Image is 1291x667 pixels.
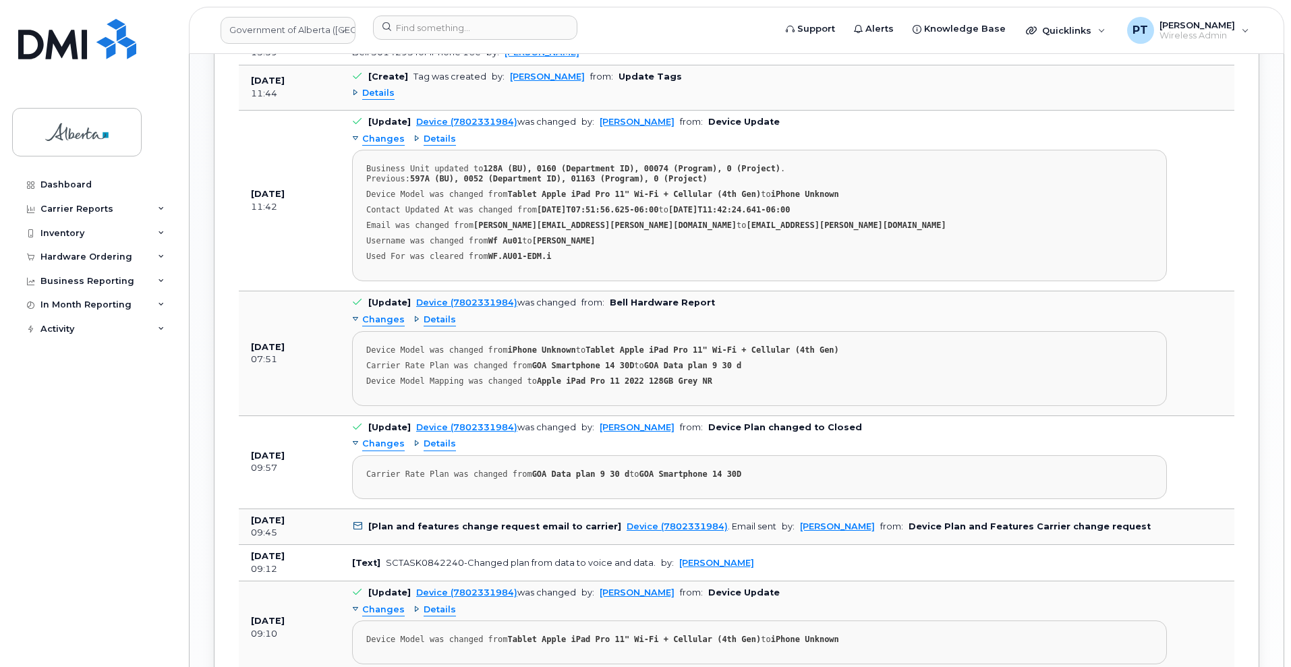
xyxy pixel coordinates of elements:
[368,587,411,598] b: [Update]
[366,190,1153,200] div: Device Model was changed from to
[362,87,395,100] span: Details
[474,221,737,230] strong: [PERSON_NAME][EMAIL_ADDRESS][PERSON_NAME][DOMAIN_NAME]
[680,587,703,598] span: from:
[581,297,604,308] span: from:
[581,117,594,127] span: by:
[508,345,576,355] strong: iPhone Unknown
[416,587,517,598] a: Device (7802331984)
[532,361,635,370] strong: GOA Smartphone 14 30D
[416,587,576,598] div: was changed
[1042,25,1091,36] span: Quicklinks
[366,205,1153,215] div: Contact Updated At was changed from to
[488,236,523,245] strong: Wf Au01
[1016,17,1115,44] div: Quicklinks
[661,558,674,568] span: by:
[251,353,328,366] div: 07:51
[368,71,408,82] b: [Create]
[771,190,839,199] strong: iPhone Unknown
[251,189,285,199] b: [DATE]
[251,451,285,461] b: [DATE]
[680,422,703,432] span: from:
[600,422,675,432] a: [PERSON_NAME]
[416,117,517,127] a: Device (7802331984)
[424,438,456,451] span: Details
[251,342,285,352] b: [DATE]
[373,16,577,40] input: Find something...
[352,558,380,568] b: [Text]
[366,469,1153,480] div: Carrier Rate Plan was changed from to
[410,174,708,183] strong: 597A (BU), 0052 (Department ID), 01163 (Program), 0 (Project)
[368,297,411,308] b: [Update]
[1159,30,1235,41] span: Wireless Admin
[366,236,1153,246] div: Username was changed from to
[627,521,728,531] a: Device (7802331984)
[366,345,1153,355] div: Device Model was changed from to
[366,635,1153,645] div: Device Model was changed from to
[708,422,862,432] b: Device Plan changed to Closed
[424,314,456,326] span: Details
[488,252,552,261] strong: WF.AU01-EDM.i
[221,17,355,44] a: Government of Alberta (GOA)
[639,469,742,479] strong: GOA Smartphone 14 30D
[366,164,1153,184] div: Business Unit updated to . Previous:
[627,521,776,531] div: . Email sent
[362,133,405,146] span: Changes
[581,587,594,598] span: by:
[924,22,1006,36] span: Knowledge Base
[362,604,405,616] span: Changes
[492,71,505,82] span: by:
[581,422,594,432] span: by:
[251,88,328,100] div: 11:44
[413,71,486,82] div: Tag was created
[368,521,621,531] b: [Plan and features change request email to carrier]
[362,314,405,326] span: Changes
[532,469,630,479] strong: GOA Data plan 9 30 d
[537,376,712,386] strong: Apple iPad Pro 11 2022 128GB Grey NR
[251,515,285,525] b: [DATE]
[668,205,791,214] strong: [DATE]T11:42:24.641-06:00
[416,117,576,127] div: was changed
[366,376,1153,386] div: Device Model Mapping was changed to
[532,236,596,245] strong: [PERSON_NAME]
[251,628,328,640] div: 09:10
[362,438,405,451] span: Changes
[416,422,576,432] div: was changed
[800,521,875,531] a: [PERSON_NAME]
[880,521,903,531] span: from:
[903,16,1015,42] a: Knowledge Base
[416,297,576,308] div: was changed
[708,117,780,127] b: Device Update
[416,422,517,432] a: Device (7802331984)
[251,462,328,474] div: 09:57
[416,297,517,308] a: Device (7802331984)
[585,345,839,355] strong: Tablet Apple iPad Pro 11" Wi-Fi + Cellular (4th Gen)
[600,587,675,598] a: [PERSON_NAME]
[590,71,613,82] span: from:
[368,117,411,127] b: [Update]
[251,563,328,575] div: 09:12
[508,635,762,644] strong: Tablet Apple iPad Pro 11" Wi-Fi + Cellular (4th Gen)
[844,16,903,42] a: Alerts
[909,521,1151,531] b: Device Plan and Features Carrier change request
[1159,20,1235,30] span: [PERSON_NAME]
[251,551,285,561] b: [DATE]
[251,76,285,86] b: [DATE]
[776,16,844,42] a: Support
[366,252,1153,262] div: Used For was cleared from
[366,221,1153,231] div: Email was changed from to
[1118,17,1259,44] div: Penny Tse
[680,117,703,127] span: from:
[537,205,659,214] strong: [DATE]T07:51:56.625-06:00
[619,71,682,82] b: Update Tags
[366,361,1153,371] div: Carrier Rate Plan was changed from to
[610,297,715,308] b: Bell Hardware Report
[644,361,742,370] strong: GOA Data plan 9 30 d
[747,221,946,230] strong: [EMAIL_ADDRESS][PERSON_NAME][DOMAIN_NAME]
[797,22,835,36] span: Support
[251,527,328,539] div: 09:45
[782,521,795,531] span: by:
[508,190,762,199] strong: Tablet Apple iPad Pro 11" Wi-Fi + Cellular (4th Gen)
[251,616,285,626] b: [DATE]
[424,604,456,616] span: Details
[600,117,675,127] a: [PERSON_NAME]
